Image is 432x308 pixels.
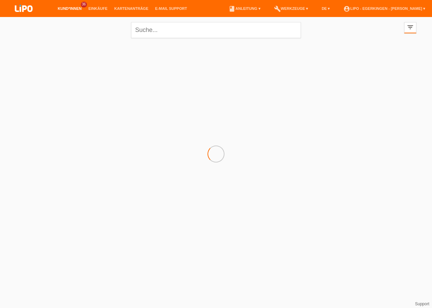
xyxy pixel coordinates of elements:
[415,302,429,306] a: Support
[152,6,191,11] a: E-Mail Support
[81,2,87,7] span: 36
[343,5,350,12] i: account_circle
[7,14,41,19] a: LIPO pay
[271,6,312,11] a: buildWerkzeuge ▾
[54,6,85,11] a: Kund*innen
[318,6,333,11] a: DE ▾
[225,6,264,11] a: bookAnleitung ▾
[85,6,111,11] a: Einkäufe
[111,6,152,11] a: Kartenanträge
[274,5,281,12] i: build
[131,22,301,38] input: Suche...
[229,5,235,12] i: book
[340,6,429,11] a: account_circleLIPO - Egerkingen - [PERSON_NAME] ▾
[407,23,414,31] i: filter_list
